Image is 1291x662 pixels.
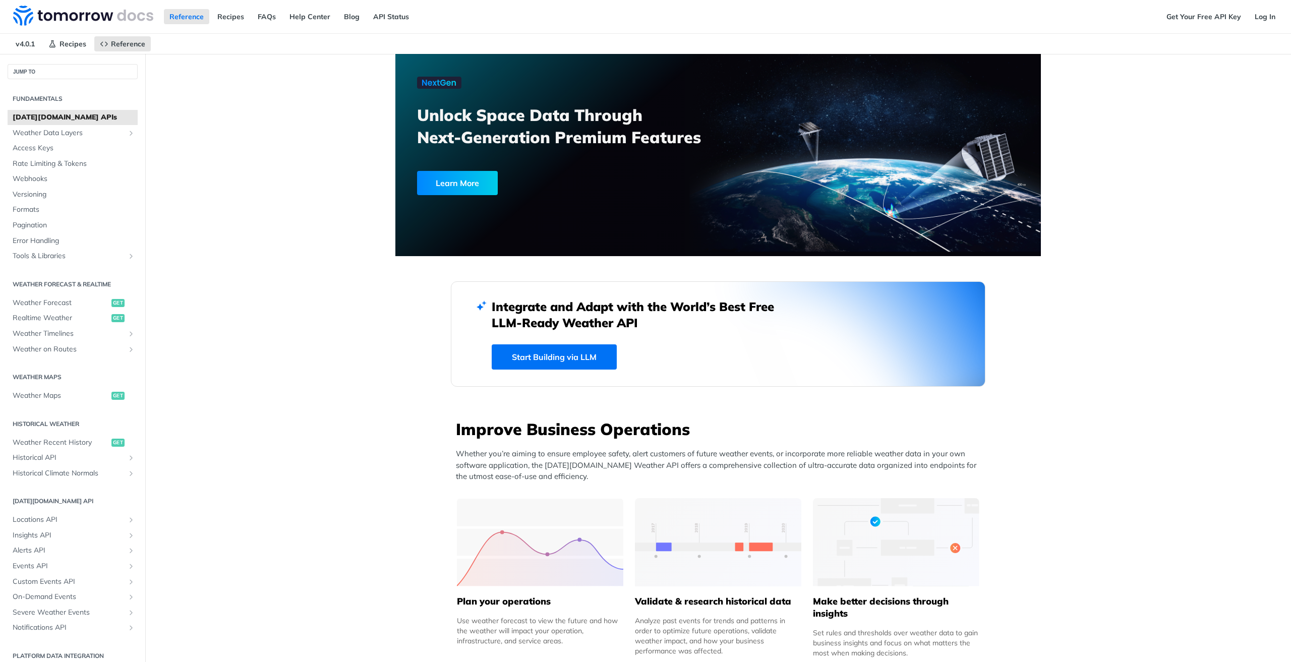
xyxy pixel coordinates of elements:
a: On-Demand EventsShow subpages for On-Demand Events [8,589,138,605]
span: Historical API [13,453,125,463]
button: Show subpages for Alerts API [127,547,135,555]
img: NextGen [417,77,461,89]
a: Rate Limiting & Tokens [8,156,138,171]
a: Historical APIShow subpages for Historical API [8,450,138,465]
span: On-Demand Events [13,592,125,602]
h5: Plan your operations [457,595,623,608]
a: Realtime Weatherget [8,311,138,326]
span: Custom Events API [13,577,125,587]
h2: Historical Weather [8,419,138,429]
a: Recipes [43,36,92,51]
div: Use weather forecast to view the future and how the weather will impact your operation, infrastru... [457,616,623,646]
span: get [111,314,125,322]
span: Realtime Weather [13,313,109,323]
span: Reference [111,39,145,48]
img: a22d113-group-496-32x.svg [813,498,979,586]
button: Show subpages for Insights API [127,531,135,539]
img: 13d7ca0-group-496-2.svg [635,498,801,586]
a: Help Center [284,9,336,24]
span: Error Handling [13,236,135,246]
span: Webhooks [13,174,135,184]
span: Rate Limiting & Tokens [13,159,135,169]
button: Show subpages for Weather Timelines [127,330,135,338]
button: Show subpages for Severe Weather Events [127,609,135,617]
a: Log In [1249,9,1281,24]
span: Notifications API [13,623,125,633]
button: Show subpages for Locations API [127,516,135,524]
span: Tools & Libraries [13,251,125,261]
a: Get Your Free API Key [1161,9,1247,24]
span: Historical Climate Normals [13,468,125,478]
span: Severe Weather Events [13,608,125,618]
a: Reference [164,9,209,24]
span: Weather Recent History [13,438,109,448]
span: Weather Maps [13,391,109,401]
span: Recipes [60,39,86,48]
a: Formats [8,202,138,217]
span: v4.0.1 [10,36,40,51]
a: Weather Mapsget [8,388,138,403]
a: API Status [368,9,415,24]
h2: Integrate and Adapt with the World’s Best Free LLM-Ready Weather API [492,298,789,331]
button: Show subpages for Historical Climate Normals [127,469,135,477]
a: Pagination [8,218,138,233]
h2: Fundamentals [8,94,138,103]
span: Versioning [13,190,135,200]
button: Show subpages for Historical API [127,454,135,462]
a: Tools & LibrariesShow subpages for Tools & Libraries [8,249,138,264]
button: Show subpages for Events API [127,562,135,570]
div: Learn More [417,171,498,195]
span: Weather Data Layers [13,128,125,138]
button: Show subpages for Notifications API [127,624,135,632]
span: Pagination [13,220,135,230]
span: Insights API [13,530,125,540]
a: Notifications APIShow subpages for Notifications API [8,620,138,635]
a: Start Building via LLM [492,344,617,370]
a: Weather Recent Historyget [8,435,138,450]
h3: Improve Business Operations [456,418,985,440]
a: Learn More [417,171,667,195]
a: Reference [94,36,151,51]
a: Severe Weather EventsShow subpages for Severe Weather Events [8,605,138,620]
a: Versioning [8,187,138,202]
a: Insights APIShow subpages for Insights API [8,528,138,543]
a: Weather on RoutesShow subpages for Weather on Routes [8,342,138,357]
span: Locations API [13,515,125,525]
img: Tomorrow.io Weather API Docs [13,6,153,26]
a: Weather TimelinesShow subpages for Weather Timelines [8,326,138,341]
button: Show subpages for On-Demand Events [127,593,135,601]
span: Alerts API [13,546,125,556]
a: Locations APIShow subpages for Locations API [8,512,138,527]
span: Weather Forecast [13,298,109,308]
span: Formats [13,205,135,215]
a: Webhooks [8,171,138,187]
div: Analyze past events for trends and patterns in order to optimize future operations, validate weat... [635,616,801,656]
a: Recipes [212,9,250,24]
a: Access Keys [8,141,138,156]
span: get [111,299,125,307]
a: FAQs [252,9,281,24]
span: Events API [13,561,125,571]
p: Whether you’re aiming to ensure employee safety, alert customers of future weather events, or inc... [456,448,985,483]
a: Weather Data LayersShow subpages for Weather Data Layers [8,126,138,141]
span: get [111,392,125,400]
button: Show subpages for Custom Events API [127,578,135,586]
h5: Validate & research historical data [635,595,801,608]
span: Weather on Routes [13,344,125,354]
h2: [DATE][DOMAIN_NAME] API [8,497,138,506]
h2: Weather Maps [8,373,138,382]
h2: Weather Forecast & realtime [8,280,138,289]
button: Show subpages for Tools & Libraries [127,252,135,260]
h2: Platform DATA integration [8,651,138,660]
a: Error Handling [8,233,138,249]
div: Set rules and thresholds over weather data to gain business insights and focus on what matters th... [813,628,979,658]
a: Historical Climate NormalsShow subpages for Historical Climate Normals [8,466,138,481]
button: Show subpages for Weather on Routes [127,345,135,353]
span: Access Keys [13,143,135,153]
a: Custom Events APIShow subpages for Custom Events API [8,574,138,589]
a: Blog [338,9,365,24]
button: JUMP TO [8,64,138,79]
a: Alerts APIShow subpages for Alerts API [8,543,138,558]
h3: Unlock Space Data Through Next-Generation Premium Features [417,104,729,148]
span: Weather Timelines [13,329,125,339]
